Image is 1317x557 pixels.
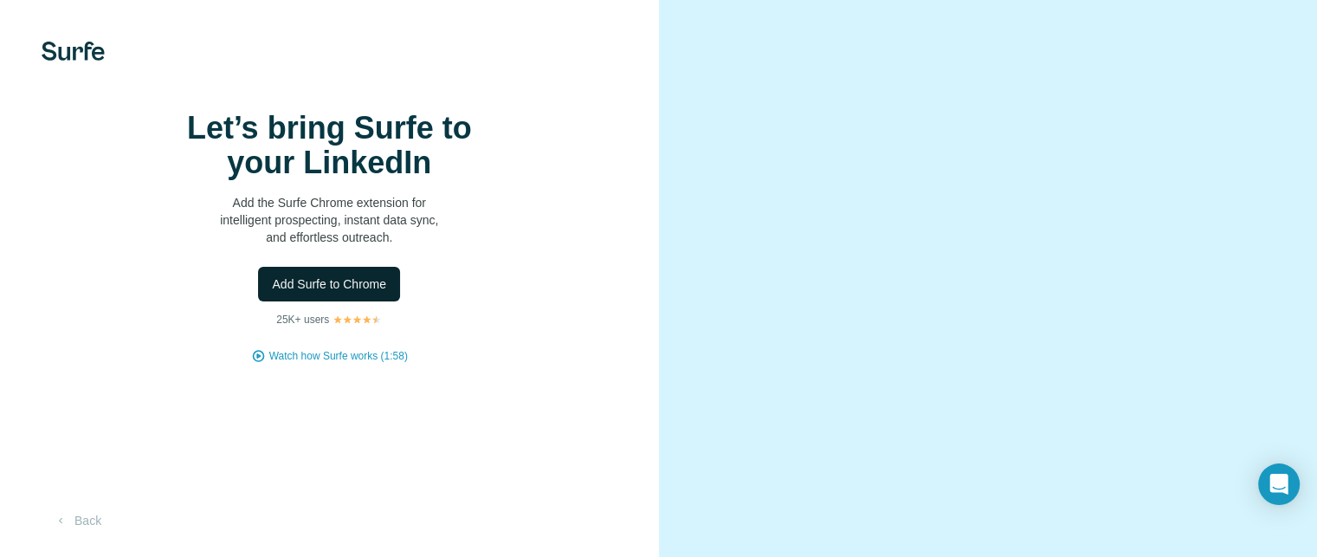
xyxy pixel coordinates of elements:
div: Open Intercom Messenger [1258,463,1300,505]
span: Add Surfe to Chrome [272,275,386,293]
h1: Let’s bring Surfe to your LinkedIn [156,111,502,180]
img: Rating Stars [332,314,382,325]
p: Add the Surfe Chrome extension for intelligent prospecting, instant data sync, and effortless out... [156,194,502,246]
p: 25K+ users [276,312,329,327]
button: Watch how Surfe works (1:58) [269,348,408,364]
img: Surfe's logo [42,42,105,61]
button: Back [42,505,113,536]
button: Add Surfe to Chrome [258,267,400,301]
